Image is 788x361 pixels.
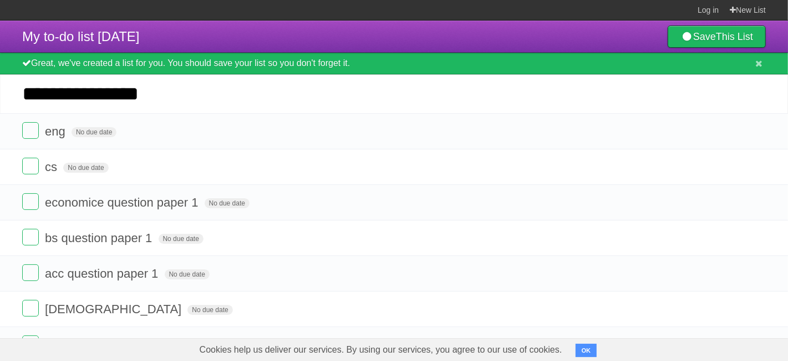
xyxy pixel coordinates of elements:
span: acc question paper 1 [45,267,161,280]
span: Cookies help us deliver our services. By using our services, you agree to our use of cookies. [189,339,573,361]
span: No due date [165,269,210,279]
span: My to-do list [DATE] [22,29,140,44]
b: This List [716,31,753,42]
label: Done [22,229,39,245]
span: bs question paper 1 [45,231,155,245]
span: No due date [187,305,232,315]
label: Done [22,300,39,317]
label: Done [22,264,39,281]
span: No due date [63,163,108,173]
span: chant 1 round [45,338,123,352]
span: eng [45,124,68,138]
span: cs [45,160,60,174]
span: No due date [205,198,250,208]
button: OK [576,344,597,357]
a: SaveThis List [668,26,766,48]
span: No due date [72,127,116,137]
label: Done [22,335,39,352]
span: No due date [159,234,204,244]
span: economice question paper 1 [45,195,201,209]
span: [DEMOGRAPHIC_DATA] [45,302,184,316]
label: Done [22,193,39,210]
label: Done [22,122,39,139]
label: Done [22,158,39,174]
